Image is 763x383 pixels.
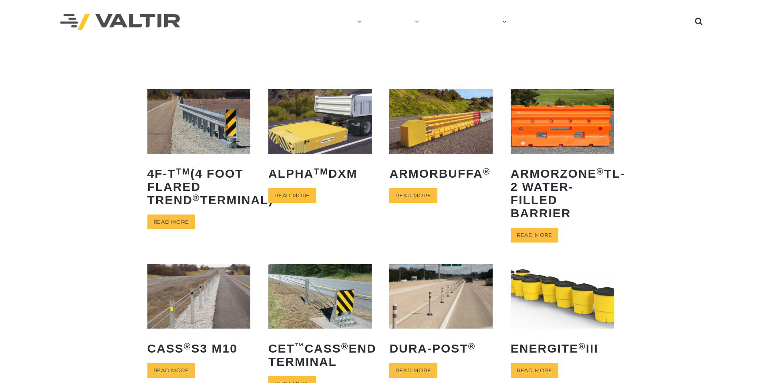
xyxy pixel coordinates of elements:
a: ALPHATMDXM [268,89,372,186]
h2: ArmorZone TL-2 Water-Filled Barrier [511,161,614,226]
a: CONTACT [515,14,560,30]
a: Read more about “CASS® S3 M10” [147,363,195,378]
a: Read more about “Dura-Post®” [389,363,437,378]
p: Showing 1–12 of 32 results [147,72,243,82]
sup: ® [483,166,491,176]
h2: CET CASS End Terminal [268,336,372,374]
a: CASS®S3 M10 [147,264,251,361]
sup: ® [341,341,349,351]
a: PRODUCTS [369,14,427,30]
a: CET™CASS®End Terminal [268,264,372,374]
a: Dura-Post® [389,264,493,361]
sup: ® [578,341,586,351]
sup: ® [184,341,191,351]
p: Valtir MASH products [147,56,616,65]
sup: ® [468,341,476,351]
h2: 4F-T (4 Foot Flared TREND Terminal) [147,161,251,213]
sup: TM [314,166,328,176]
a: Read more about “ALPHATM DXM” [268,188,316,203]
h2: CASS S3 M10 [147,336,251,361]
a: Read more about “ArmorZone® TL-2 Water-Filled Barrier” [511,228,558,243]
h2: ArmorBuffa [389,161,493,186]
sup: ™ [295,341,305,351]
a: 4F-TTM(4 Foot Flared TREND®Terminal) [147,89,251,213]
img: Valtir [60,14,180,30]
h2: Dura-Post [389,336,493,361]
a: Read more about “4F-TTM (4 Foot Flared TREND® Terminal)” [147,215,195,229]
a: Read more about “ArmorBuffa®” [389,188,437,203]
sup: ® [193,193,200,203]
a: NEWS [427,14,461,30]
a: ENERGITE®III [511,264,614,361]
a: ArmorZone®TL-2 Water-Filled Barrier [511,89,614,226]
sup: TM [176,166,191,176]
a: COMPANY [314,14,369,30]
sup: ® [596,166,604,176]
a: Read more about “ENERGITE® III” [511,363,558,378]
a: ArmorBuffa® [389,89,493,186]
h2: ENERGITE III [511,336,614,361]
h2: ALPHA DXM [268,161,372,186]
a: CAREERS [461,14,515,30]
